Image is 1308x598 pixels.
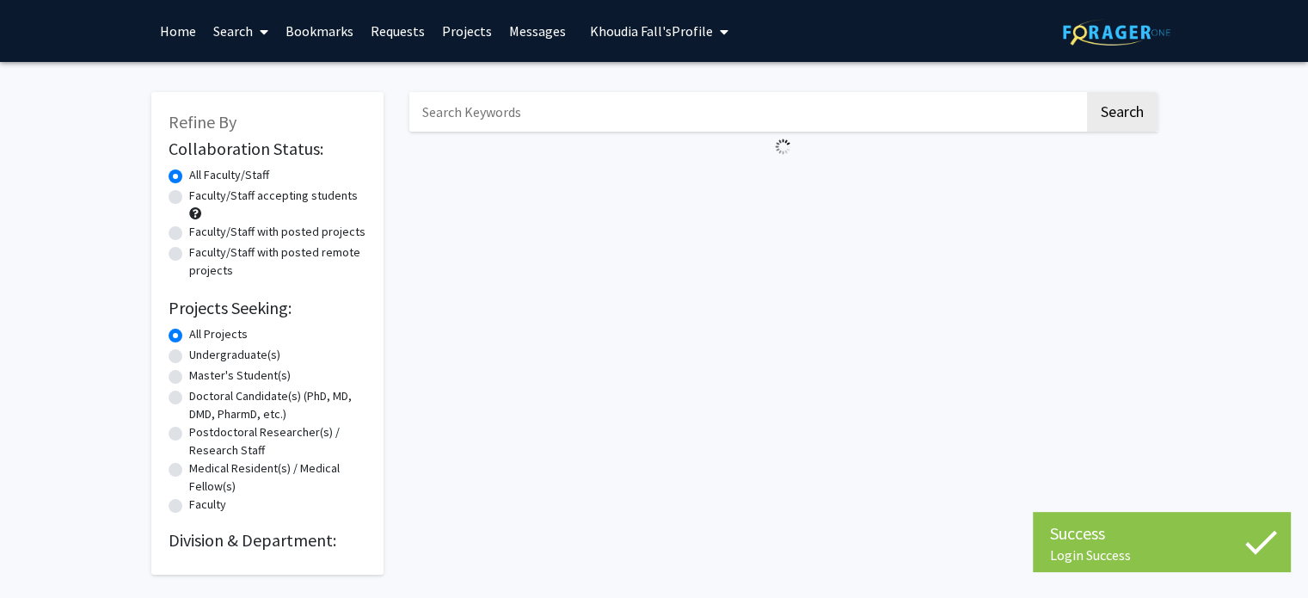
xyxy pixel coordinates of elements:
[189,166,269,184] label: All Faculty/Staff
[189,346,280,364] label: Undergraduate(s)
[189,496,226,514] label: Faculty
[409,92,1084,132] input: Search Keywords
[205,1,277,61] a: Search
[189,459,366,496] label: Medical Resident(s) / Medical Fellow(s)
[169,111,236,133] span: Refine By
[590,22,713,40] span: Khoudia Fall's Profile
[362,1,433,61] a: Requests
[189,244,366,280] label: Faculty/Staff with posted remote projects
[277,1,362,61] a: Bookmarks
[1050,546,1274,564] div: Login Success
[1050,521,1274,546] div: Success
[189,187,358,205] label: Faculty/Staff accepting students
[151,1,205,61] a: Home
[169,139,366,159] h2: Collaboration Status:
[768,132,798,162] img: Loading
[433,1,500,61] a: Projects
[189,325,248,343] label: All Projects
[189,423,366,459] label: Postdoctoral Researcher(s) / Research Staff
[1063,19,1170,46] img: ForagerOne Logo
[189,223,365,241] label: Faculty/Staff with posted projects
[409,162,1158,201] nav: Page navigation
[1087,92,1158,132] button: Search
[169,298,366,318] h2: Projects Seeking:
[169,530,366,551] h2: Division & Department:
[189,367,291,385] label: Master's Student(s)
[500,1,574,61] a: Messages
[189,387,366,423] label: Doctoral Candidate(s) (PhD, MD, DMD, PharmD, etc.)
